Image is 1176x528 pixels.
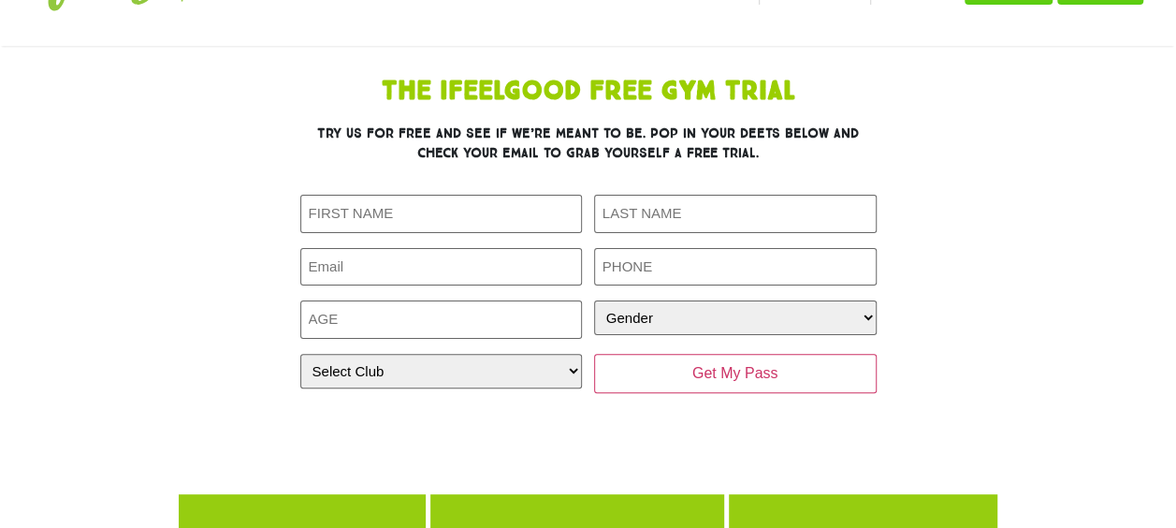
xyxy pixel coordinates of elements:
[177,79,1000,105] h1: The IfeelGood Free Gym Trial
[594,195,877,233] input: LAST NAME
[594,354,877,393] input: Get My Pass
[300,195,583,233] input: FIRST NAME
[300,248,583,286] input: Email
[594,248,877,286] input: PHONE
[300,301,583,339] input: AGE
[300,124,877,163] h3: Try us for free and see if we’re meant to be. Pop in your deets below and check your email to gra...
